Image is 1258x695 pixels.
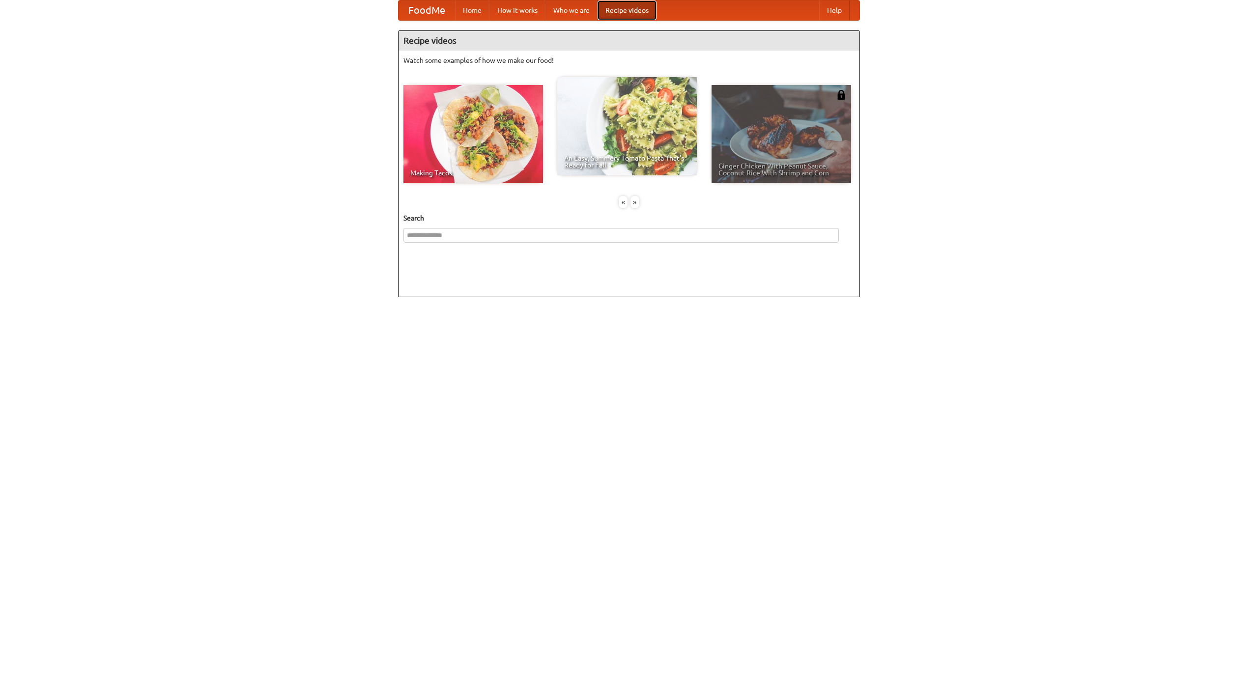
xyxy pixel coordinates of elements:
span: An Easy, Summery Tomato Pasta That's Ready for Fall [564,155,690,168]
span: Making Tacos [410,169,536,176]
a: An Easy, Summery Tomato Pasta That's Ready for Fall [557,77,697,175]
a: FoodMe [399,0,455,20]
h4: Recipe videos [399,31,859,51]
a: Who we are [545,0,598,20]
a: Recipe videos [598,0,657,20]
a: How it works [489,0,545,20]
a: Making Tacos [403,85,543,183]
img: 483408.png [836,90,846,100]
a: Help [819,0,850,20]
h5: Search [403,213,855,223]
a: Home [455,0,489,20]
div: « [619,196,628,208]
p: Watch some examples of how we make our food! [403,56,855,65]
div: » [630,196,639,208]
